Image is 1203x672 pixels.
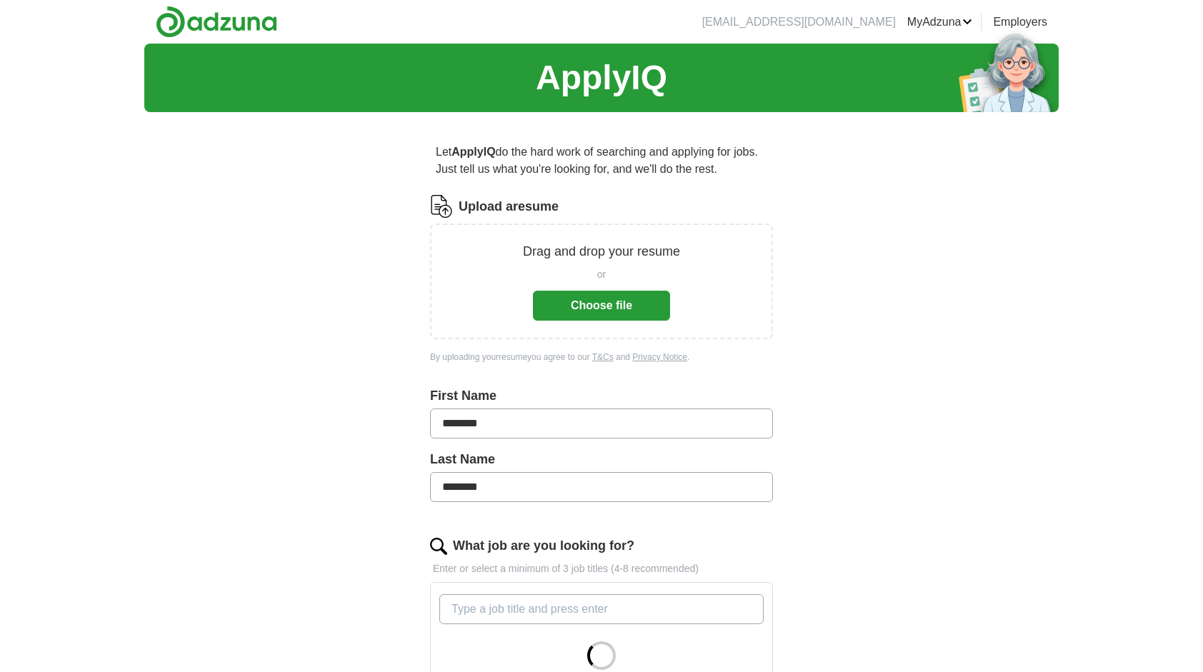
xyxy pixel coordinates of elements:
[451,146,495,158] strong: ApplyIQ
[993,14,1047,31] a: Employers
[430,351,773,363] div: By uploading your resume you agree to our and .
[536,52,667,104] h1: ApplyIQ
[702,14,896,31] li: [EMAIL_ADDRESS][DOMAIN_NAME]
[453,536,634,556] label: What job are you looking for?
[523,242,680,261] p: Drag and drop your resume
[430,138,773,184] p: Let do the hard work of searching and applying for jobs. Just tell us what you're looking for, an...
[156,6,277,38] img: Adzuna logo
[430,450,773,469] label: Last Name
[592,352,614,362] a: T&Cs
[597,267,606,282] span: or
[430,561,773,576] p: Enter or select a minimum of 3 job titles (4-8 recommended)
[907,14,973,31] a: MyAdzuna
[632,352,687,362] a: Privacy Notice
[439,594,764,624] input: Type a job title and press enter
[430,195,453,218] img: CV Icon
[533,291,670,321] button: Choose file
[459,197,559,216] label: Upload a resume
[430,386,773,406] label: First Name
[430,538,447,555] img: search.png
